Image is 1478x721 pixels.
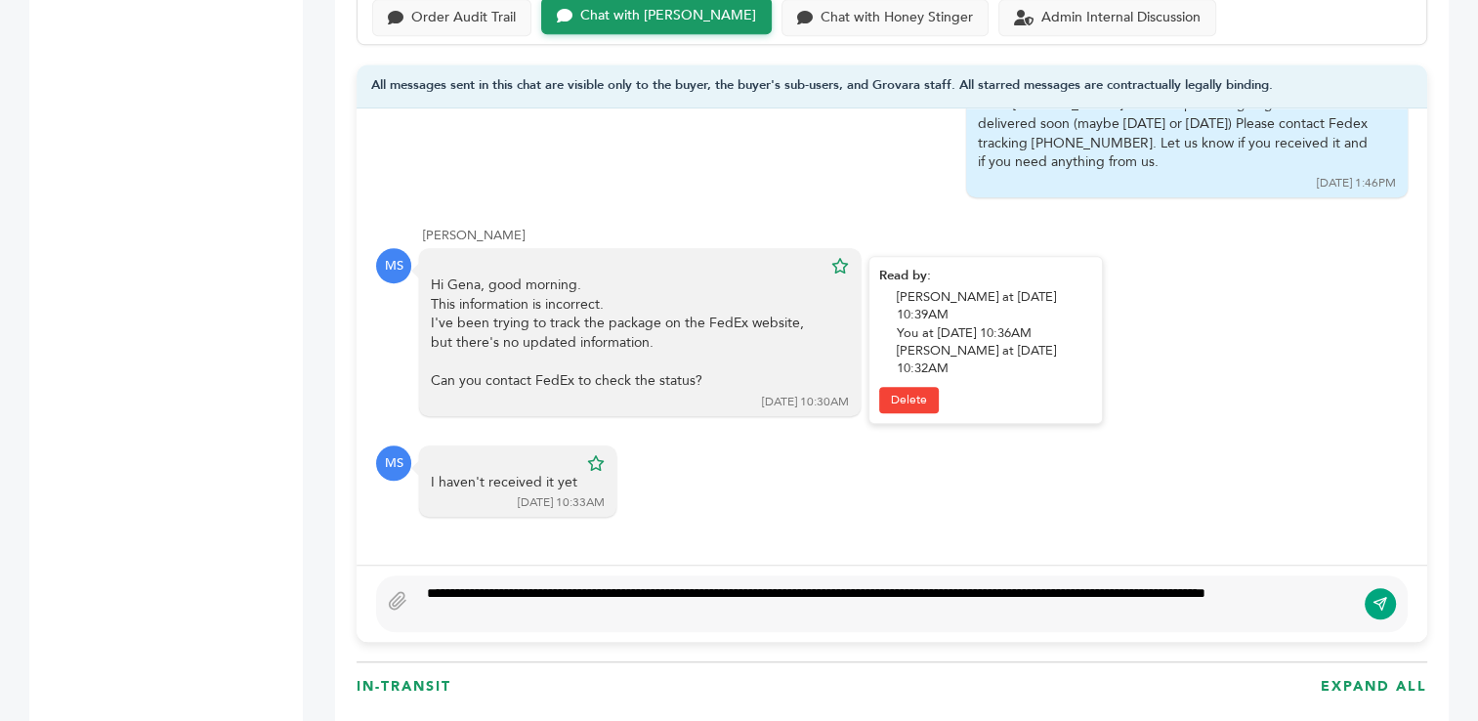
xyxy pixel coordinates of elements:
[357,677,451,697] h3: In-Transit
[897,324,1092,342] div: You at [DATE] 10:36AM
[762,394,849,410] div: [DATE] 10:30AM
[376,445,411,481] div: MS
[978,95,1369,171] div: Hello [PERSON_NAME]! This samples are going to be delivered soon (maybe [DATE] or [DATE]) Please ...
[821,10,973,26] div: Chat with Honey Stinger
[1321,677,1427,697] h3: EXPAND ALL
[879,387,939,413] a: Delete
[1317,175,1396,191] div: [DATE] 1:46PM
[518,494,605,511] div: [DATE] 10:33AM
[376,248,411,283] div: MS
[411,10,516,26] div: Order Audit Trail
[431,276,822,391] div: Hi Gena, good morning. This information is incorrect. I've been trying to track the package on th...
[897,342,1092,377] div: [PERSON_NAME] at [DATE] 10:32AM
[423,227,1408,244] div: [PERSON_NAME]
[357,64,1427,108] div: All messages sent in this chat are visible only to the buyer, the buyer's sub-users, and Grovara ...
[431,473,577,492] div: I haven't received it yet
[580,8,756,24] div: Chat with [PERSON_NAME]
[897,288,1092,323] div: [PERSON_NAME] at [DATE] 10:39AM
[879,267,931,284] strong: Read by:
[1041,10,1201,26] div: Admin Internal Discussion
